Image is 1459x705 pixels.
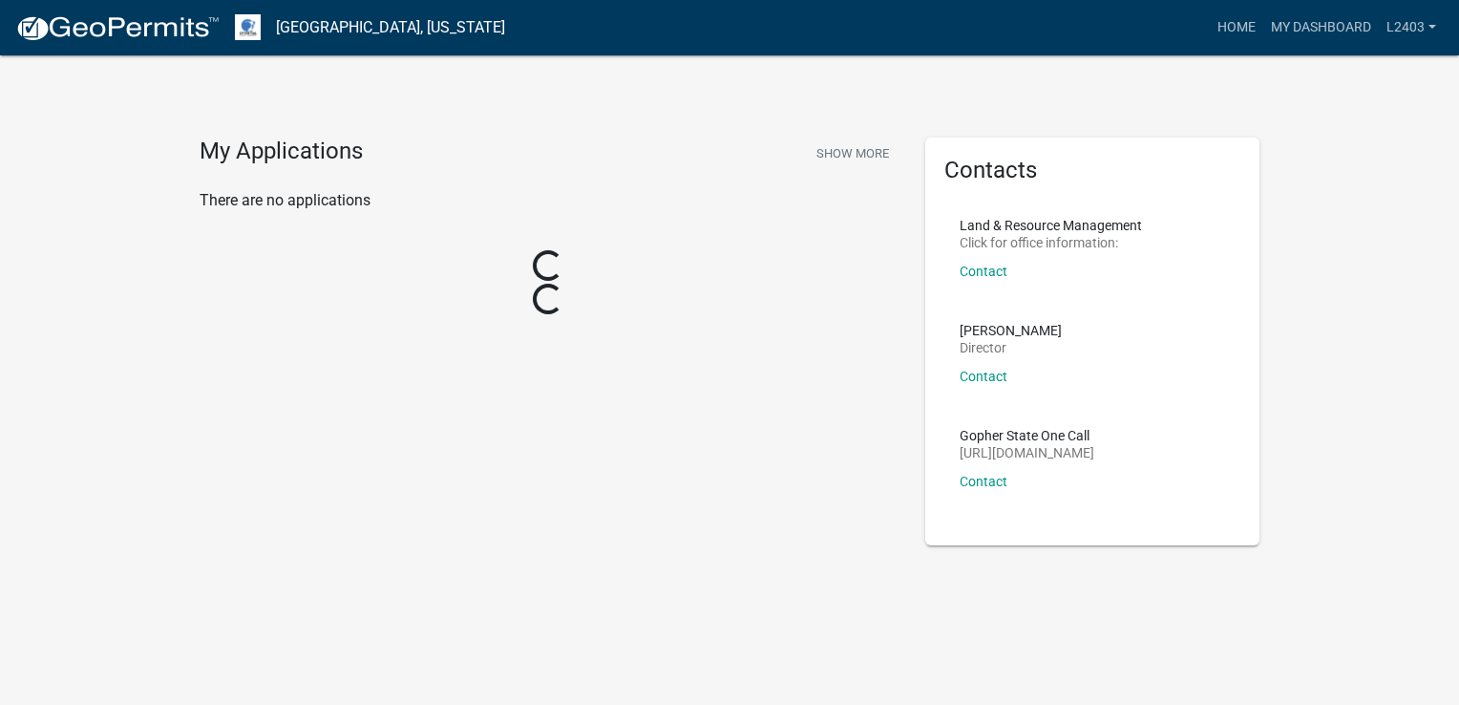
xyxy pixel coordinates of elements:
[960,341,1062,354] p: Director
[960,429,1094,442] p: Gopher State One Call
[960,369,1007,384] a: Contact
[809,138,897,169] button: Show More
[1210,10,1263,46] a: Home
[960,324,1062,337] p: [PERSON_NAME]
[960,264,1007,279] a: Contact
[1263,10,1379,46] a: My Dashboard
[960,474,1007,489] a: Contact
[276,11,505,44] a: [GEOGRAPHIC_DATA], [US_STATE]
[235,14,261,40] img: Otter Tail County, Minnesota
[960,219,1142,232] p: Land & Resource Management
[200,189,897,212] p: There are no applications
[960,236,1142,249] p: Click for office information:
[200,138,363,166] h4: My Applications
[1379,10,1444,46] a: L2403
[960,446,1094,459] p: [URL][DOMAIN_NAME]
[944,157,1240,184] h5: Contacts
